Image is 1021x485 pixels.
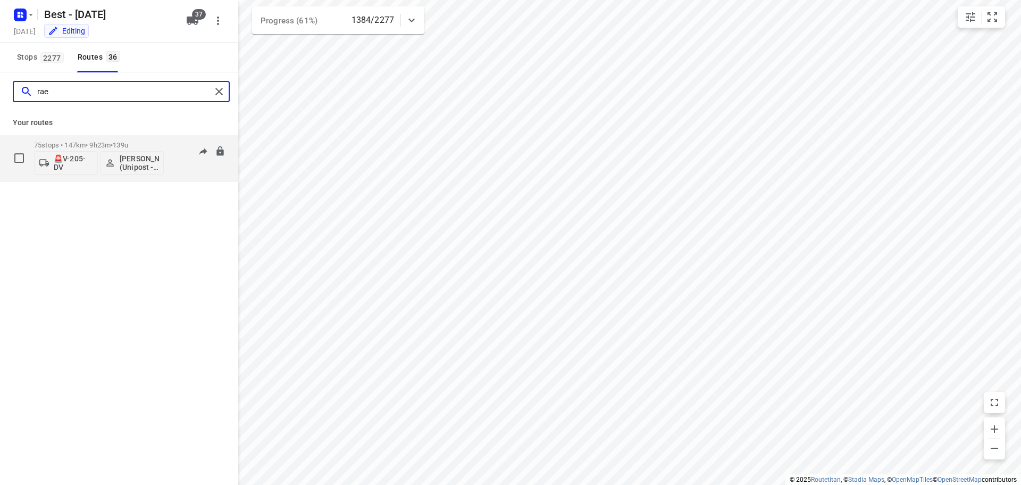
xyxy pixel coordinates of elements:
[111,141,113,149] span: •
[54,154,93,171] p: 🚨V-205-DV
[106,51,120,62] span: 36
[892,476,933,483] a: OpenMapTiles
[958,6,1005,28] div: small contained button group
[252,6,424,34] div: Progress (61%)1384/2277
[352,14,394,27] p: 1384/2277
[938,476,982,483] a: OpenStreetMap
[982,6,1003,28] button: Fit zoom
[193,141,214,162] button: Send to driver
[10,25,40,37] h5: Project date
[848,476,884,483] a: Stadia Maps
[207,10,229,31] button: More
[37,84,211,100] input: Search routes
[48,26,85,36] div: You are currently in edit mode.
[811,476,841,483] a: Routetitan
[192,9,206,20] span: 37
[34,141,164,149] p: 75 stops • 147km • 9h23m
[960,6,981,28] button: Map settings
[78,51,123,64] div: Routes
[40,52,64,63] span: 2277
[40,6,178,23] h5: Rename
[13,117,225,128] p: Your routes
[9,147,30,169] span: Select
[261,16,317,26] span: Progress (61%)
[182,10,203,31] button: 37
[113,141,128,149] span: 139u
[790,476,1017,483] li: © 2025 , © , © © contributors
[120,154,159,171] p: [PERSON_NAME] (Unipost - Best - ZZP)
[17,51,67,64] span: Stops
[100,151,164,175] button: [PERSON_NAME] (Unipost - Best - ZZP)
[215,146,225,158] button: Lock route
[34,151,98,175] button: 🚨V-205-DV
